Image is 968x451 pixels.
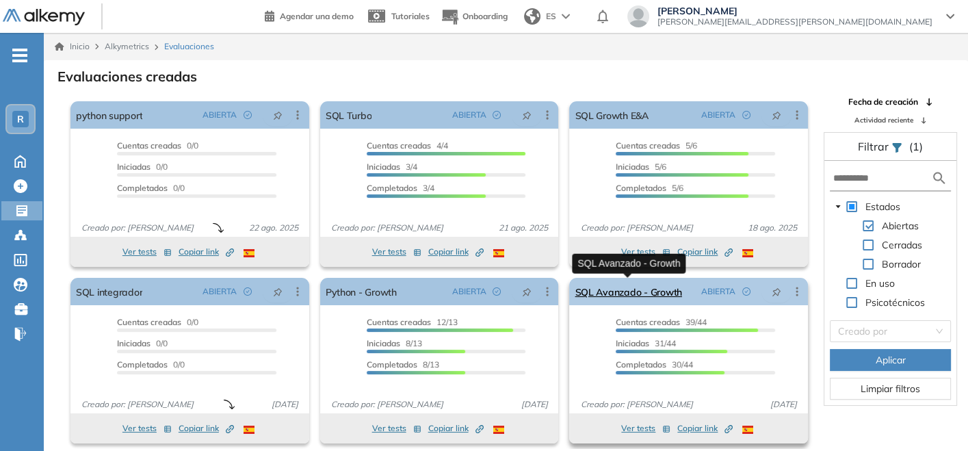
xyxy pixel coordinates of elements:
iframe: Chat Widget [900,385,968,451]
span: Psicotécnicos [863,294,928,311]
button: Copiar link [428,244,484,260]
span: Iniciadas [616,162,649,172]
span: R [17,114,24,125]
span: 3/4 [367,162,417,172]
span: Limpiar filtros [861,381,920,396]
span: [DATE] [266,398,304,411]
span: pushpin [522,286,532,297]
a: SQL Growth E&A [575,101,648,129]
span: ABIERTA [701,285,735,298]
span: check-circle [742,111,750,119]
span: Completados [117,183,168,193]
i: - [12,54,27,57]
img: ESP [244,249,254,257]
span: 3/4 [367,183,434,193]
h3: Evaluaciones creadas [57,68,197,85]
span: 39/44 [616,317,707,327]
span: Creado por: [PERSON_NAME] [326,222,449,234]
span: Cuentas creadas [367,140,431,151]
span: 0/0 [117,359,185,370]
button: Copiar link [179,420,234,437]
span: 30/44 [616,359,693,370]
span: pushpin [273,286,283,297]
button: Copiar link [428,420,484,437]
span: Cuentas creadas [367,317,431,327]
span: Creado por: [PERSON_NAME] [76,398,199,411]
button: Limpiar filtros [830,378,951,400]
span: 5/6 [616,183,683,193]
span: 12/13 [367,317,458,327]
span: 0/0 [117,317,198,327]
button: pushpin [263,281,293,302]
button: Ver tests [372,420,421,437]
a: python support [76,101,142,129]
span: 4/4 [367,140,448,151]
span: Agendar una demo [280,11,354,21]
span: Abiertas [879,218,921,234]
span: 31/44 [616,338,676,348]
span: Completados [616,183,666,193]
span: ABIERTA [452,285,486,298]
span: pushpin [772,286,781,297]
span: check-circle [244,287,252,296]
span: Iniciadas [367,338,400,348]
span: 5/6 [616,140,697,151]
button: pushpin [512,104,542,126]
span: Iniciadas [117,162,151,172]
img: ESP [742,249,753,257]
span: Aplicar [876,352,906,368]
span: Copiar link [428,422,484,435]
a: SQL Avanzado - Growth [575,278,681,305]
button: Copiar link [179,244,234,260]
span: 0/0 [117,140,198,151]
span: ABIERTA [202,285,237,298]
span: Onboarding [462,11,508,21]
img: ESP [493,426,504,434]
span: check-circle [493,287,501,296]
img: ESP [742,426,753,434]
span: Borrador [882,258,921,270]
span: Completados [616,359,666,370]
span: pushpin [522,109,532,120]
span: Completados [117,359,168,370]
span: [PERSON_NAME] [657,5,932,16]
span: ABIERTA [701,109,735,121]
span: Evaluaciones [164,40,214,53]
span: [DATE] [765,398,802,411]
button: Ver tests [122,420,172,437]
span: check-circle [244,111,252,119]
button: Ver tests [372,244,421,260]
span: check-circle [493,111,501,119]
span: Completados [367,183,417,193]
a: Agendar una demo [265,7,354,23]
span: Creado por: [PERSON_NAME] [326,398,449,411]
span: Fecha de creación [848,96,918,108]
button: Aplicar [830,349,951,371]
span: Filtrar [858,140,891,153]
span: 18 ago. 2025 [742,222,802,234]
span: ABIERTA [202,109,237,121]
img: search icon [931,170,947,187]
span: pushpin [273,109,283,120]
span: Estados [865,201,900,213]
span: ABIERTA [452,109,486,121]
span: Creado por: [PERSON_NAME] [575,398,698,411]
span: 22 ago. 2025 [244,222,304,234]
span: En uso [863,275,898,292]
span: 21 ago. 2025 [493,222,553,234]
span: 8/13 [367,338,422,348]
span: Alkymetrics [105,41,149,51]
img: arrow [562,14,570,19]
button: Copiar link [677,420,733,437]
span: Creado por: [PERSON_NAME] [575,222,698,234]
div: Widget de chat [900,385,968,451]
img: world [524,8,540,25]
button: pushpin [761,281,792,302]
button: Ver tests [122,244,172,260]
span: Copiar link [179,246,234,258]
span: (1) [909,138,923,155]
span: Estados [863,198,903,215]
span: Iniciadas [616,338,649,348]
button: Onboarding [441,2,508,31]
span: [PERSON_NAME][EMAIL_ADDRESS][PERSON_NAME][DOMAIN_NAME] [657,16,932,27]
